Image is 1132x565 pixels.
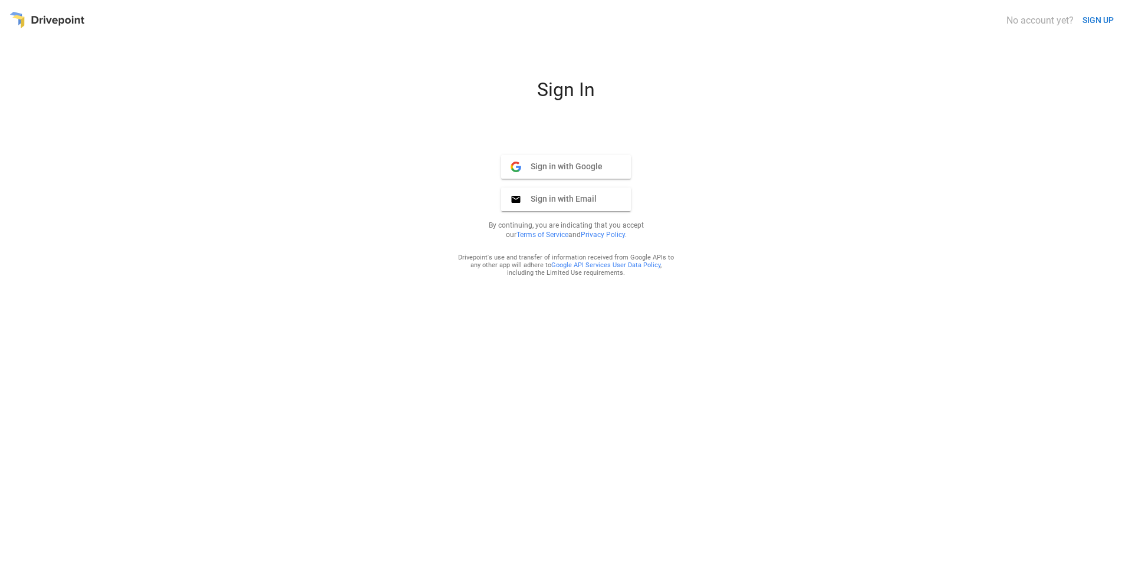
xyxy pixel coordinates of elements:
[424,78,707,110] div: Sign In
[501,155,631,179] button: Sign in with Google
[501,188,631,211] button: Sign in with Email
[551,261,660,269] a: Google API Services User Data Policy
[516,231,568,239] a: Terms of Service
[1078,9,1118,31] button: SIGN UP
[521,193,597,204] span: Sign in with Email
[521,161,603,172] span: Sign in with Google
[581,231,625,239] a: Privacy Policy
[474,221,658,239] p: By continuing, you are indicating that you accept our and .
[1006,15,1074,26] div: No account yet?
[458,254,674,277] div: Drivepoint's use and transfer of information received from Google APIs to any other app will adhe...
